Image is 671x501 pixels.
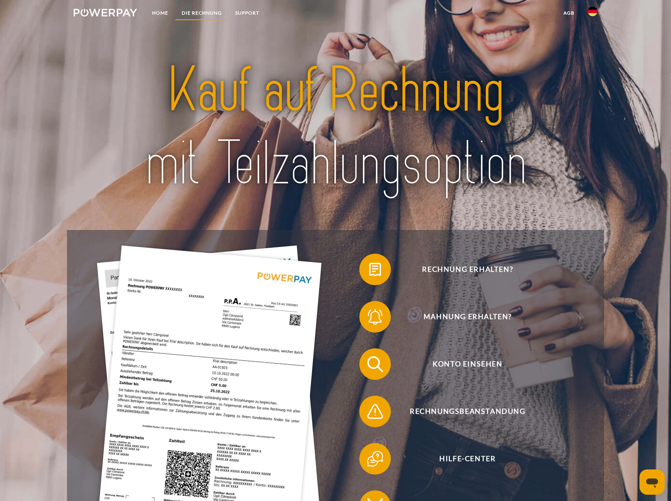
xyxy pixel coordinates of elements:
span: Rechnung erhalten? [371,254,564,285]
button: Rechnung erhalten? [359,254,564,285]
img: qb_warning.svg [365,402,385,421]
img: qb_help.svg [365,449,385,469]
img: qb_bill.svg [365,260,385,279]
span: Mahnung erhalten? [371,301,564,333]
img: qb_search.svg [365,354,385,374]
button: Rechnungsbeanstandung [359,396,564,427]
button: Mahnung erhalten? [359,301,564,333]
span: Hilfe-Center [371,443,564,475]
img: title-powerpay_de.svg [100,50,571,204]
a: agb [557,6,581,20]
a: DIE RECHNUNG [175,6,229,20]
img: logo-powerpay-white.svg [74,9,137,17]
button: Hilfe-Center [359,443,564,475]
a: Home [145,6,175,20]
a: SUPPORT [229,6,266,20]
img: de [588,7,597,16]
button: Konto einsehen [359,348,564,380]
span: Rechnungsbeanstandung [371,396,564,427]
iframe: Schaltfläche zum Öffnen des Messaging-Fensters [639,469,665,495]
span: Konto einsehen [371,348,564,380]
img: qb_bell.svg [365,307,385,327]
